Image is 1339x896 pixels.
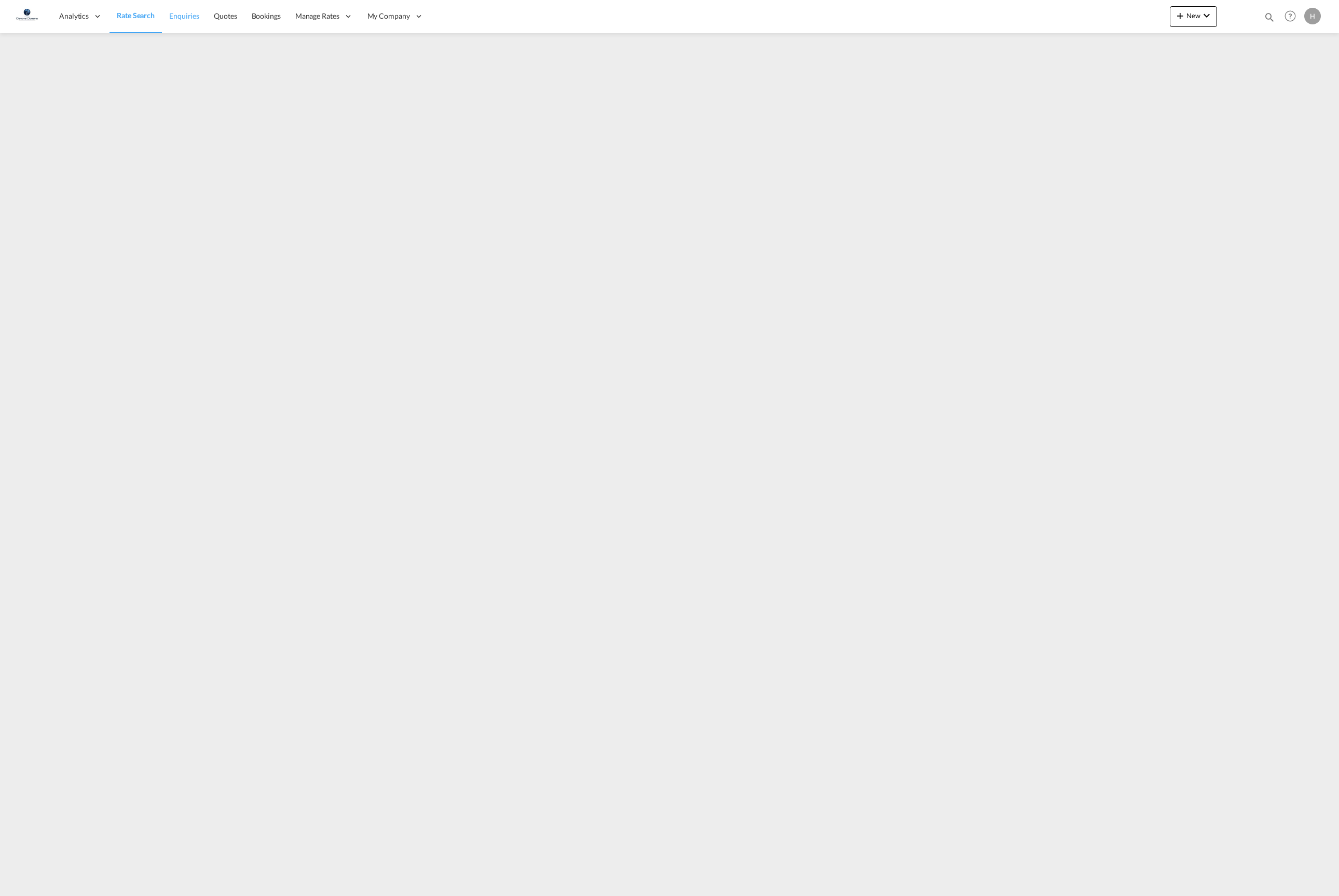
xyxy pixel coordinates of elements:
[1170,6,1217,27] button: icon-plus 400-fgNewicon-chevron-down
[1174,9,1186,22] md-icon: icon-plus 400-fg
[1304,8,1321,24] div: H
[214,11,237,20] span: Quotes
[59,11,89,21] span: Analytics
[367,11,410,21] span: My Company
[1281,7,1304,26] div: Help
[1264,11,1275,27] div: icon-magnify
[117,11,155,20] span: Rate Search
[1264,11,1275,23] md-icon: icon-magnify
[1174,11,1213,20] span: New
[252,11,281,20] span: Bookings
[1281,7,1299,25] span: Help
[169,11,199,20] span: Enquiries
[1200,9,1213,22] md-icon: icon-chevron-down
[16,5,39,28] img: e0ef553047e811eebf12a1e04d962a95.jpg
[295,11,339,21] span: Manage Rates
